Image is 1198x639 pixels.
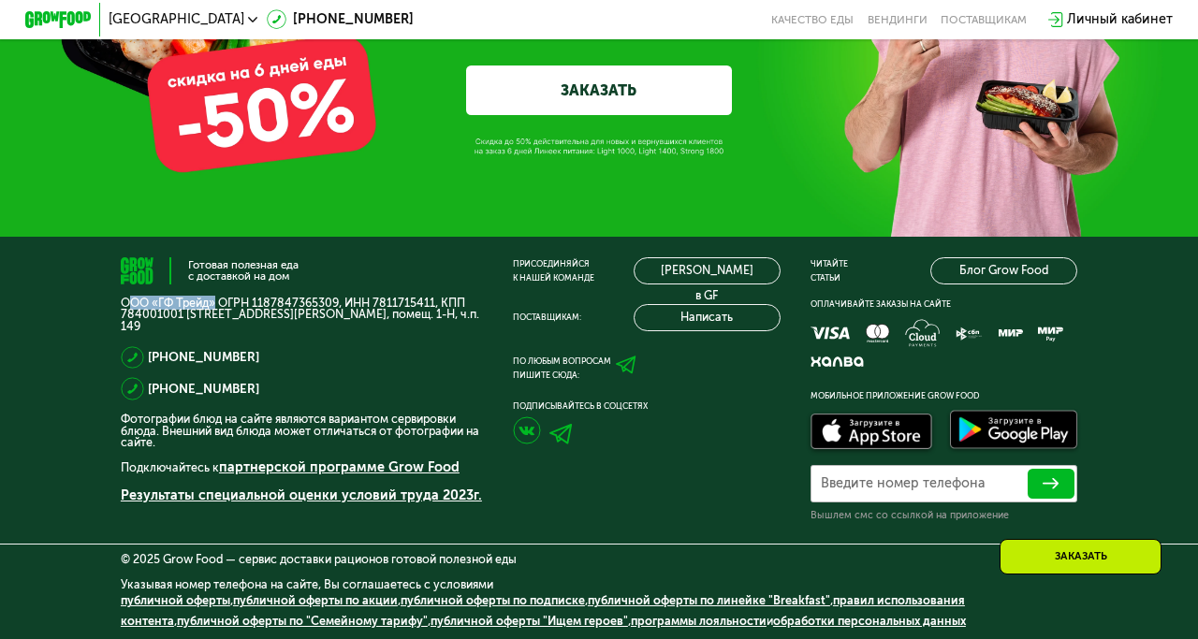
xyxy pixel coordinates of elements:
[466,65,732,115] a: ЗАКАЗАТЬ
[513,311,581,324] div: Поставщикам:
[148,347,259,367] a: [PHONE_NUMBER]
[121,487,482,503] a: Результаты специальной оценки условий труда 2023г.
[121,593,230,607] a: публичной оферты
[631,614,767,628] a: программы лояльности
[121,298,484,332] p: ООО «ГФ Трейд» ОГРН 1187847365309, ИНН 7811715411, КПП 784001001 [STREET_ADDRESS][PERSON_NAME], п...
[811,298,1077,311] div: Оплачивайте заказы на сайте
[513,355,611,381] div: По любым вопросам пишите сюда:
[233,593,398,607] a: публичной оферты по акции
[868,13,928,26] a: Вендинги
[811,389,1077,402] div: Мобильное приложение Grow Food
[121,593,965,627] a: правил использования контента
[811,509,1077,522] div: Вышлем смс со ссылкой на приложение
[588,593,830,607] a: публичной оферты по линейке "Breakfast"
[513,257,594,283] div: Присоединяйся к нашей команде
[177,614,428,628] a: публичной оферты по "Семейному тарифу"
[121,414,484,448] p: Фотографии блюд на сайте являются вариантом сервировки блюда. Внешний вид блюда может отличаться ...
[219,459,460,475] a: партнерской программе Grow Food
[121,579,1077,639] div: Указывая номер телефона на сайте, Вы соглашаетесь с условиями
[945,407,1082,455] img: Доступно в Google Play
[188,260,299,282] div: Готовая полезная еда с доставкой на дом
[148,379,259,399] a: [PHONE_NUMBER]
[773,614,966,628] a: обработки персональных данных
[941,13,1027,26] div: поставщикам
[1067,9,1173,29] div: Личный кабинет
[771,13,854,26] a: Качество еды
[121,554,1077,565] div: © 2025 Grow Food — сервис доставки рационов готовой полезной еды
[109,13,244,26] span: [GEOGRAPHIC_DATA]
[121,593,966,627] span: , , , , , , , и
[821,479,985,488] label: Введите номер телефона
[811,257,848,283] div: Читайте статьи
[121,457,484,477] p: Подключайтесь к
[1000,539,1161,574] div: Заказать
[267,9,414,29] a: [PHONE_NUMBER]
[930,257,1077,283] a: Блог Grow Food
[513,399,780,413] div: Подписывайтесь в соцсетях
[431,614,628,628] a: публичной оферты "Ищем героев"
[634,257,781,283] a: [PERSON_NAME] в GF
[401,593,585,607] a: публичной оферты по подписке
[634,304,781,330] button: Написать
